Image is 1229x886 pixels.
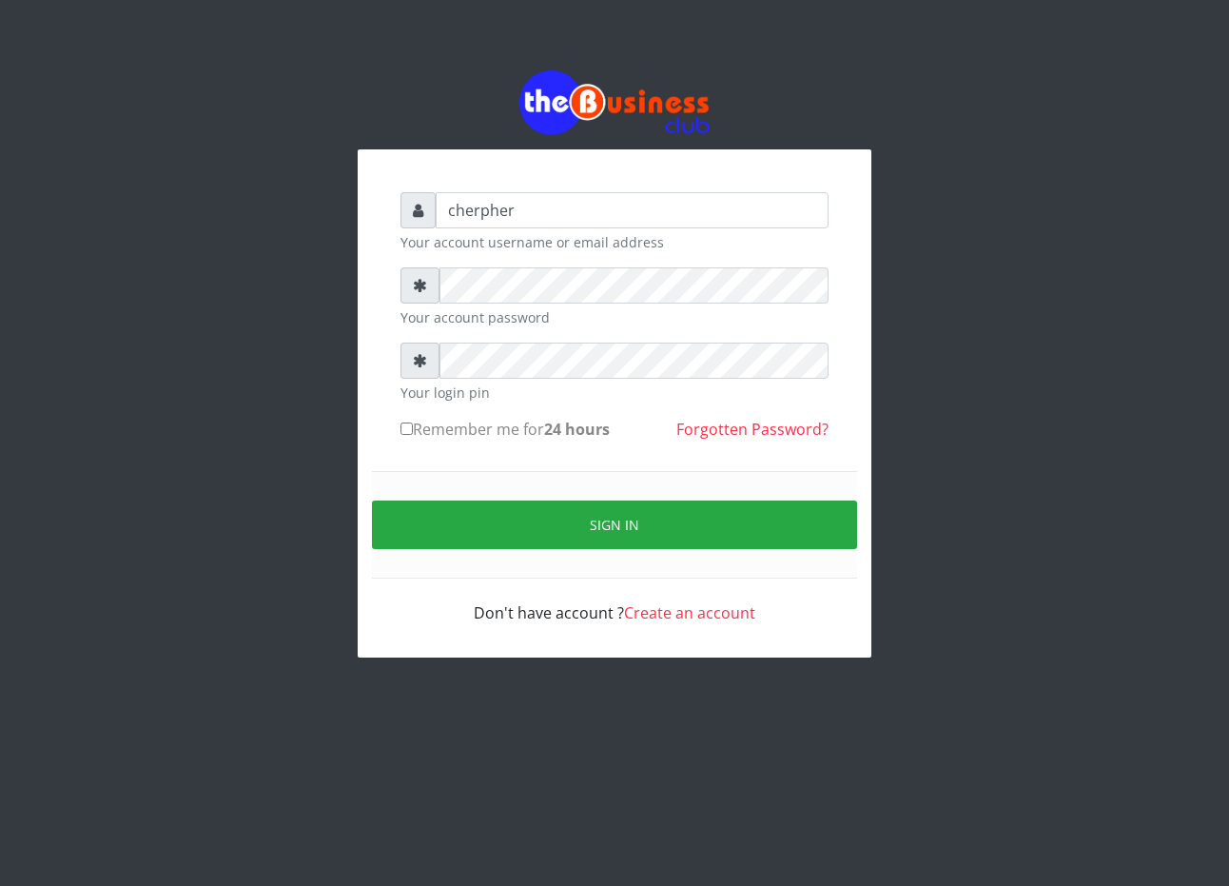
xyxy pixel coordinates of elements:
[676,419,829,440] a: Forgotten Password?
[400,307,829,327] small: Your account password
[624,602,755,623] a: Create an account
[544,419,610,440] b: 24 hours
[400,418,610,441] label: Remember me for
[372,501,857,549] button: Sign in
[436,192,829,228] input: Username or email address
[400,423,413,435] input: Remember me for24 hours
[400,383,829,403] small: Your login pin
[400,579,829,624] div: Don't have account ?
[400,232,829,252] small: Your account username or email address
